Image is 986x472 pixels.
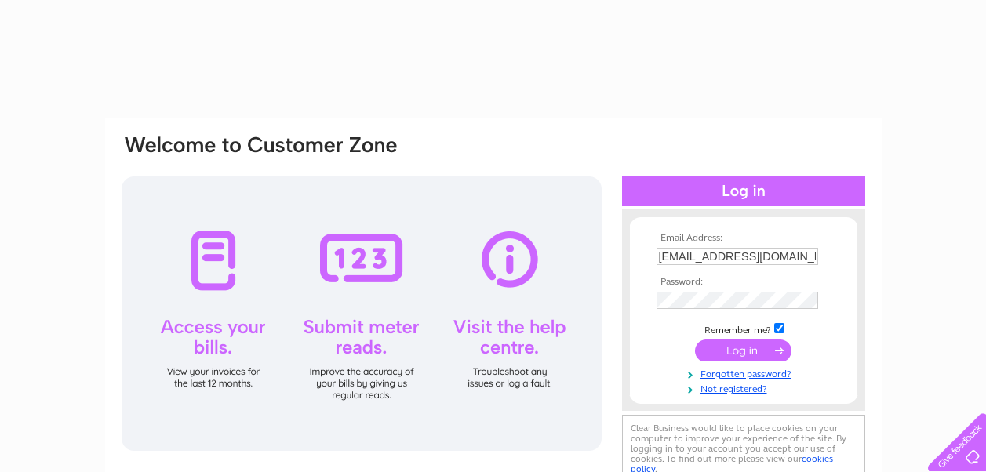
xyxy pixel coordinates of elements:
[657,380,835,395] a: Not registered?
[695,339,791,361] input: Submit
[653,321,835,336] td: Remember me?
[653,233,835,244] th: Email Address:
[653,277,835,288] th: Password:
[657,365,835,380] a: Forgotten password?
